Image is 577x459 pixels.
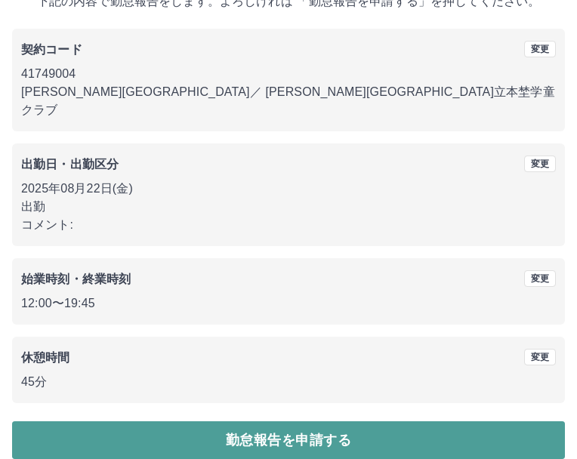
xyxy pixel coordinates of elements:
b: 出勤日・出勤区分 [21,158,119,171]
button: 変更 [524,270,556,287]
button: 変更 [524,41,556,57]
p: 2025年08月22日(金) [21,180,556,198]
button: 変更 [524,349,556,365]
p: コメント: [21,216,556,234]
p: 41749004 [21,65,556,83]
p: [PERSON_NAME][GEOGRAPHIC_DATA] ／ [PERSON_NAME][GEOGRAPHIC_DATA]立本埜学童クラブ [21,83,556,119]
p: 45分 [21,373,556,391]
b: 契約コード [21,43,82,56]
button: 勤怠報告を申請する [12,421,565,459]
p: 12:00 〜 19:45 [21,294,556,313]
button: 変更 [524,156,556,172]
b: 休憩時間 [21,351,70,364]
b: 始業時刻・終業時刻 [21,273,131,285]
p: 出勤 [21,198,556,216]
